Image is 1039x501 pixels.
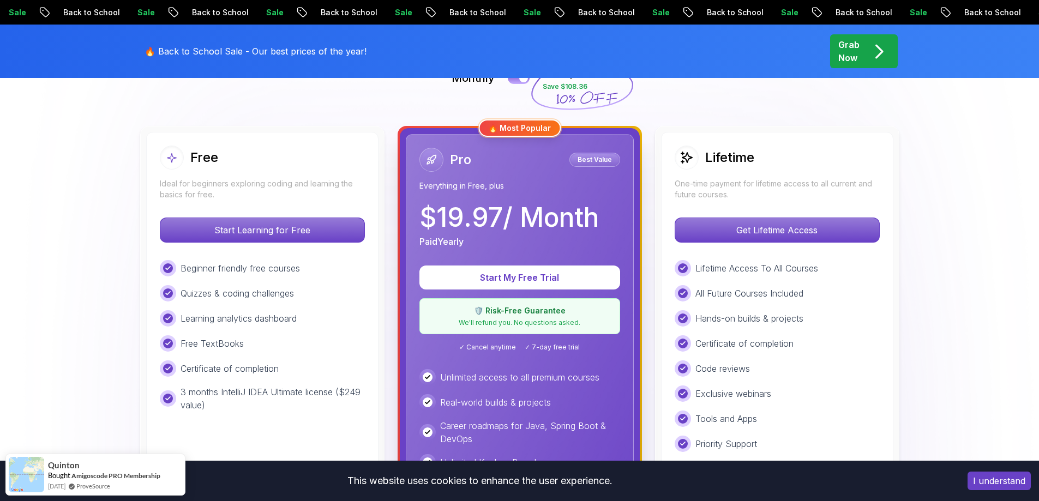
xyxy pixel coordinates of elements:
[968,472,1031,490] button: Accept cookies
[440,456,540,469] p: Unlimited Kanban Boards
[427,318,613,327] p: We'll refund you. No questions asked.
[440,371,599,384] p: Unlimited access to all premium courses
[250,7,285,18] p: Sale
[190,149,218,166] h2: Free
[181,337,244,350] p: Free TextBooks
[675,225,880,236] a: Get Lifetime Access
[419,204,599,231] p: $ 19.97 / Month
[765,7,800,18] p: Sale
[459,343,516,352] span: ✓ Cancel anytime
[419,235,464,248] p: Paid Yearly
[525,343,580,352] span: ✓ 7-day free trial
[440,396,551,409] p: Real-world builds & projects
[9,457,44,492] img: provesource social proof notification image
[433,271,607,284] p: Start My Free Trial
[419,180,620,191] p: Everything in Free, plus
[419,265,620,289] button: Start My Free Trial
[145,45,367,58] p: 🔥 Back to School Sale - Our best prices of the year!
[948,7,1023,18] p: Back to School
[160,178,365,200] p: Ideal for beginners exploring coding and learning the basics for free.
[675,218,880,243] button: Get Lifetime Access
[419,272,620,283] a: Start My Free Trial
[305,7,379,18] p: Back to School
[176,7,250,18] p: Back to School
[450,151,471,168] h2: Pro
[379,7,414,18] p: Sale
[181,262,300,275] p: Beginner friendly free courses
[440,419,620,445] p: Career roadmaps for Java, Spring Boot & DevOps
[452,70,495,86] p: Monthly
[691,7,765,18] p: Back to School
[47,7,122,18] p: Back to School
[48,471,70,480] span: Bought
[181,362,279,375] p: Certificate of completion
[48,481,65,491] span: [DATE]
[160,218,364,242] p: Start Learning for Free
[8,469,951,493] div: This website uses cookies to enhance the user experience.
[695,337,794,350] p: Certificate of completion
[695,437,757,450] p: Priority Support
[705,149,754,166] h2: Lifetime
[820,7,894,18] p: Back to School
[695,412,757,425] p: Tools and Apps
[636,7,671,18] p: Sale
[675,178,880,200] p: One-time payment for lifetime access to all current and future courses.
[562,7,636,18] p: Back to School
[695,262,818,275] p: Lifetime Access To All Courses
[695,287,803,300] p: All Future Courses Included
[76,481,110,491] a: ProveSource
[695,387,771,400] p: Exclusive webinars
[695,362,750,375] p: Code reviews
[508,7,543,18] p: Sale
[71,471,160,480] a: Amigoscode PRO Membership
[181,312,297,325] p: Learning analytics dashboard
[122,7,157,18] p: Sale
[838,38,860,64] p: Grab Now
[427,305,613,316] p: 🛡️ Risk-Free Guarantee
[695,312,803,325] p: Hands-on builds & projects
[160,225,365,236] a: Start Learning for Free
[571,154,618,165] p: Best Value
[434,7,508,18] p: Back to School
[48,461,80,470] span: Quinton
[160,218,365,243] button: Start Learning for Free
[181,287,294,300] p: Quizzes & coding challenges
[675,218,879,242] p: Get Lifetime Access
[181,385,365,412] p: 3 months IntelliJ IDEA Ultimate license ($249 value)
[894,7,929,18] p: Sale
